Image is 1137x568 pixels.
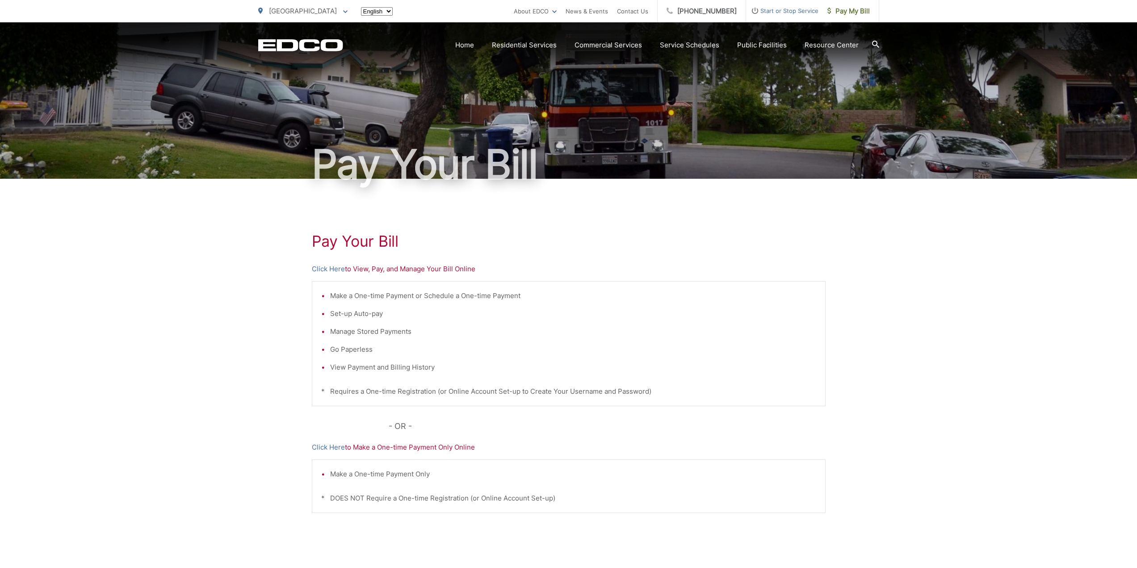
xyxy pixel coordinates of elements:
[312,442,345,453] a: Click Here
[660,40,719,50] a: Service Schedules
[258,39,343,51] a: EDCD logo. Return to the homepage.
[258,142,879,187] h1: Pay Your Bill
[805,40,859,50] a: Resource Center
[361,7,393,16] select: Select a language
[827,6,870,17] span: Pay My Bill
[514,6,557,17] a: About EDCO
[617,6,648,17] a: Contact Us
[575,40,642,50] a: Commercial Services
[330,469,816,480] li: Make a One-time Payment Only
[269,7,337,15] span: [GEOGRAPHIC_DATA]
[312,232,826,250] h1: Pay Your Bill
[321,386,816,397] p: * Requires a One-time Registration (or Online Account Set-up to Create Your Username and Password)
[321,493,816,504] p: * DOES NOT Require a One-time Registration (or Online Account Set-up)
[455,40,474,50] a: Home
[312,264,345,274] a: Click Here
[330,308,816,319] li: Set-up Auto-pay
[330,362,816,373] li: View Payment and Billing History
[389,420,826,433] p: - OR -
[566,6,608,17] a: News & Events
[330,326,816,337] li: Manage Stored Payments
[492,40,557,50] a: Residential Services
[312,264,826,274] p: to View, Pay, and Manage Your Bill Online
[737,40,787,50] a: Public Facilities
[312,442,826,453] p: to Make a One-time Payment Only Online
[330,290,816,301] li: Make a One-time Payment or Schedule a One-time Payment
[330,344,816,355] li: Go Paperless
